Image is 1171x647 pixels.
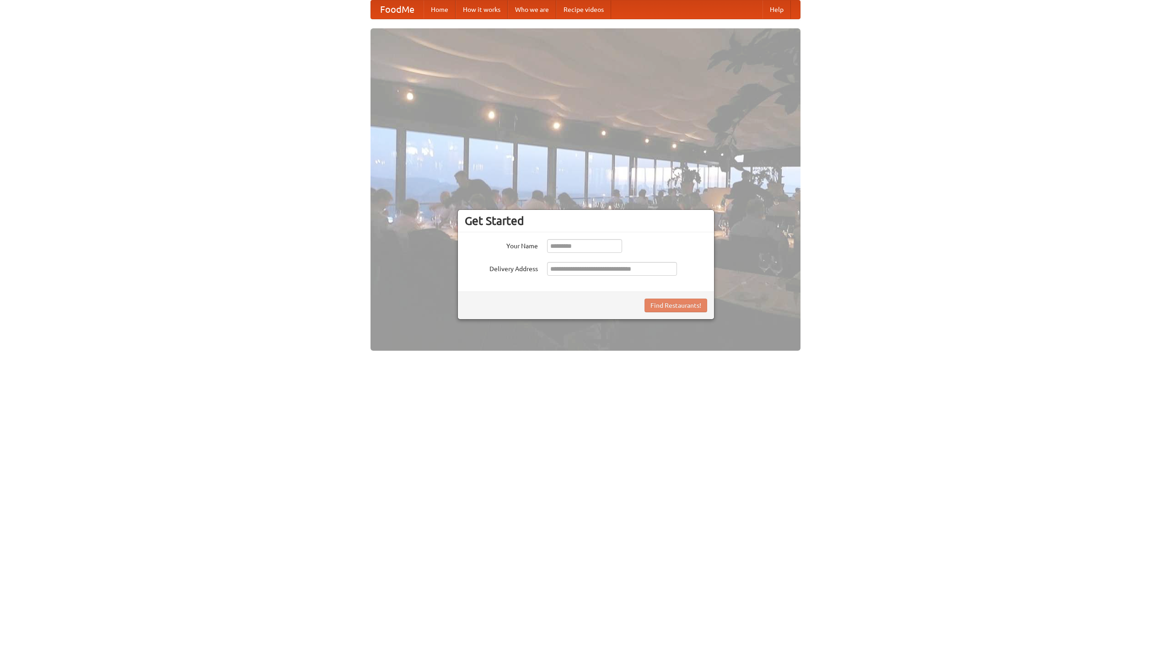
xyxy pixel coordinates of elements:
label: Your Name [465,239,538,251]
a: How it works [456,0,508,19]
a: Recipe videos [556,0,611,19]
label: Delivery Address [465,262,538,273]
a: Home [424,0,456,19]
a: Help [763,0,791,19]
button: Find Restaurants! [645,299,707,312]
h3: Get Started [465,214,707,228]
a: Who we are [508,0,556,19]
a: FoodMe [371,0,424,19]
